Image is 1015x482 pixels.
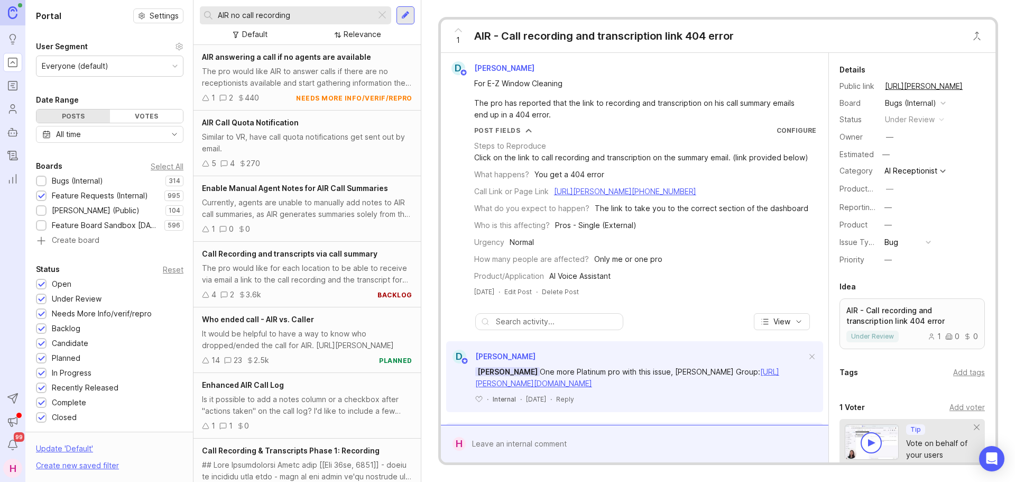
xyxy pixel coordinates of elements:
[52,293,101,305] div: Under Review
[839,220,868,229] label: Product
[475,352,536,361] span: [PERSON_NAME]
[52,175,103,187] div: Bugs (Internal)
[36,110,110,123] div: Posts
[475,366,806,389] div: One more Platinum pro with this issue, [PERSON_NAME] Group:
[474,63,534,72] span: [PERSON_NAME]
[36,94,79,106] div: Date Range
[242,29,267,40] div: Default
[193,373,421,439] a: Enhanced AIR Call LogIs it possible to add a notes column or a checkbox after "actions taken" on ...
[230,289,234,301] div: 2
[8,6,17,19] img: Canny Home
[3,76,22,95] a: Roadmaps
[193,45,421,111] a: AIR answering a call if no agents are availableThe pro would like AIR to answer calls if there ar...
[496,316,617,328] input: Search activity...
[520,395,522,404] div: ·
[193,242,421,307] a: Call Recording and transcripts via call summaryThe pro would like for each location to be able to...
[3,123,22,142] a: Autopilot
[839,184,896,193] label: ProductboardID
[966,25,988,47] button: Close button
[839,63,865,76] div: Details
[474,220,550,231] div: Who is this affecting?
[234,354,242,366] div: 23
[36,263,60,276] div: Status
[474,253,589,265] div: How many people are affected?
[542,287,579,296] div: Delete Post
[839,97,876,109] div: Board
[3,99,22,119] a: Users
[377,290,412,299] div: backlog
[445,61,543,75] a: D[PERSON_NAME]
[229,420,233,432] div: 1
[52,338,88,349] div: Candidate
[953,367,985,378] div: Add tags
[169,206,180,215] p: 104
[446,350,536,363] a: D[PERSON_NAME]
[979,446,1004,471] div: Open Intercom Messenger
[246,158,260,169] div: 270
[211,158,216,169] div: 5
[453,437,466,451] div: H
[549,270,611,282] div: AI Voice Assistant
[839,165,876,177] div: Category
[211,223,215,235] div: 1
[202,380,284,389] span: Enhanced AIR Call Log
[534,169,604,180] div: You get a 404 error
[884,167,937,175] div: AI Receptionist
[3,459,22,478] div: H
[510,237,534,248] div: Normal
[3,435,22,454] button: Notifications
[56,129,81,140] div: All time
[3,53,22,72] a: Portal
[839,131,876,143] div: Owner
[193,176,421,242] a: Enable Manual Agent Notes for AIR Call SummariesCurrently, agents are unable to manually add note...
[52,382,118,394] div: Recently Released
[550,395,552,404] div: ·
[133,8,183,23] a: Settings
[928,333,941,340] div: 1
[474,203,589,214] div: What do you expect to happen?
[460,357,468,365] img: member badge
[475,367,540,376] span: [PERSON_NAME]
[211,289,216,301] div: 4
[202,328,412,351] div: It would be helpful to have a way to know who dropped/ended the call for AIR. [URL][PERSON_NAME]
[163,267,183,272] div: Reset
[945,333,959,340] div: 0
[229,223,234,235] div: 0
[474,126,521,135] div: Post Fields
[3,146,22,165] a: Changelog
[839,255,864,264] label: Priority
[839,280,856,293] div: Idea
[487,395,488,404] div: ·
[52,323,80,334] div: Backlog
[211,92,215,104] div: 1
[193,111,421,176] a: AIR Call Quota NotificationSimilar to VR, have call quota notifications get sent out by email.54270
[202,184,388,193] span: Enable Manual Agent Notes for AIR Call Summaries
[949,402,985,413] div: Add voter
[883,182,897,196] button: ProductboardID
[52,308,152,320] div: Needs More Info/verif/repro
[52,352,80,364] div: Planned
[885,97,936,109] div: Bugs (Internal)
[52,397,86,408] div: Complete
[202,249,377,258] span: Call Recording and transcripts via call summary
[474,186,549,197] div: Call Link or Page Link
[474,270,544,282] div: Product/Application
[254,354,269,366] div: 2.5k
[36,237,183,246] a: Create board
[474,237,504,248] div: Urgency
[36,10,61,22] h1: Portal
[202,66,412,89] div: The pro would like AIR to answer calls if there are no receptionists available and start gatherin...
[886,183,893,195] div: —
[52,412,77,423] div: Closed
[3,412,22,431] button: Announcements
[52,205,140,216] div: [PERSON_NAME] (Public)
[202,262,412,286] div: The pro would like for each location to be able to receive via email a link to the call recording...
[459,69,467,77] img: member badge
[14,432,24,442] span: 99
[526,395,546,403] time: [DATE]
[202,315,314,324] span: Who ended call - AIR vs. Caller
[777,126,816,134] a: Configure
[474,97,807,121] div: The pro has reported that the link to recording and transcription on his call summary emails end ...
[474,78,807,89] div: For E-Z Window Cleaning
[851,332,894,341] span: under review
